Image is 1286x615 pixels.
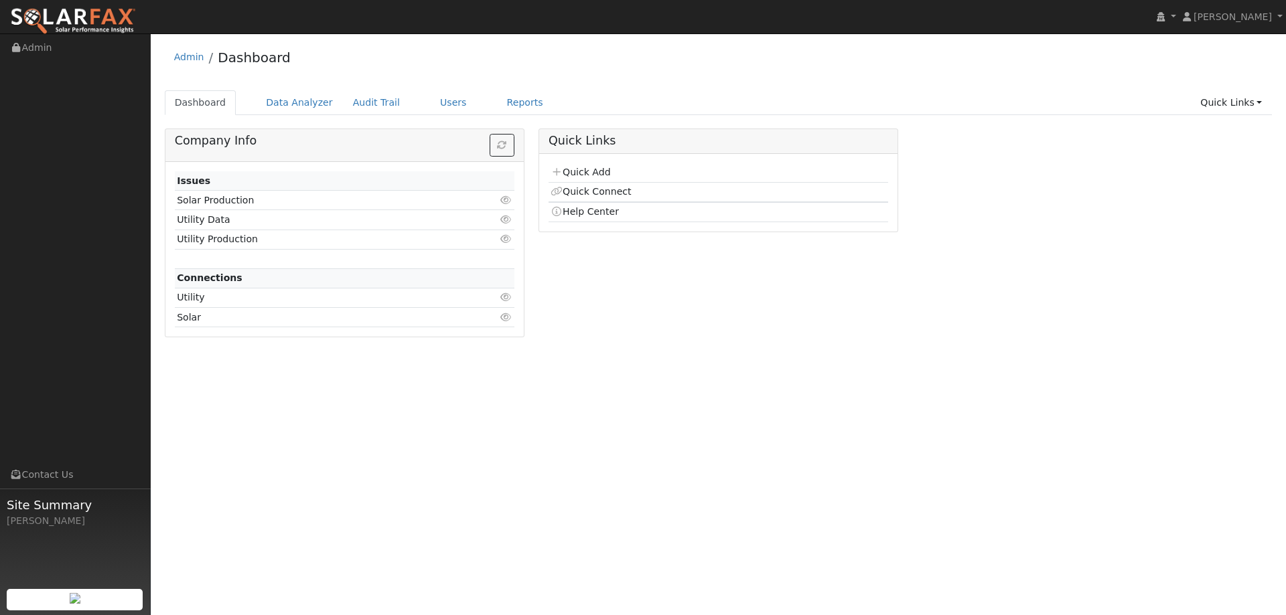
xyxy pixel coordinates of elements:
span: Site Summary [7,496,143,514]
a: Audit Trail [343,90,410,115]
strong: Issues [177,175,210,186]
img: retrieve [70,593,80,604]
td: Solar [175,308,459,327]
a: Quick Add [551,167,610,177]
span: [PERSON_NAME] [1194,11,1272,22]
h5: Company Info [175,134,514,148]
td: Utility Data [175,210,459,230]
a: Quick Connect [551,186,631,197]
i: Click to view [500,313,512,322]
a: Data Analyzer [256,90,343,115]
div: [PERSON_NAME] [7,514,143,528]
td: Utility [175,288,459,307]
i: Click to view [500,234,512,244]
h5: Quick Links [549,134,888,148]
i: Click to view [500,195,512,205]
img: SolarFax [10,7,136,35]
strong: Connections [177,272,242,283]
td: Solar Production [175,191,459,210]
a: Users [430,90,477,115]
a: Help Center [551,206,619,217]
td: Utility Production [175,230,459,249]
a: Reports [497,90,553,115]
a: Dashboard [218,50,291,66]
i: Click to view [500,215,512,224]
a: Dashboard [165,90,236,115]
i: Click to view [500,292,512,302]
a: Quick Links [1190,90,1272,115]
a: Admin [174,52,204,62]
